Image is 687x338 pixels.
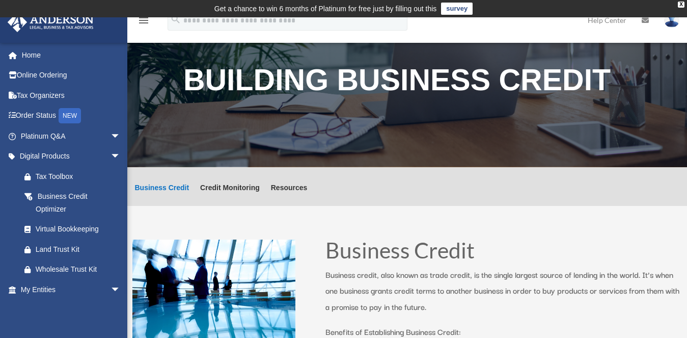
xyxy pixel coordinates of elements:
div: Wholesale Trust Kit [36,263,123,276]
div: Get a chance to win 6 months of Platinum for free just by filling out this [214,3,437,15]
div: Land Trust Kit [36,243,123,256]
a: Order StatusNEW [7,106,136,126]
div: Virtual Bookkeeping [36,223,123,236]
span: arrow_drop_down [111,126,131,147]
p: Business credit, also known as trade credit, is the single largest source of lending in the world... [325,267,682,324]
div: close [678,2,684,8]
div: Business Credit Optimizer [36,190,118,215]
i: search [170,14,181,25]
a: Tax Organizers [7,85,136,106]
h1: Building Business Credit [183,65,631,100]
span: arrow_drop_down [111,279,131,300]
span: arrow_drop_down [111,146,131,167]
img: Anderson Advisors Platinum Portal [5,12,97,32]
h1: Business Credit [325,240,682,267]
a: Credit Monitoring [200,184,260,206]
a: My Anderson Teamarrow_drop_down [7,300,136,320]
img: User Pic [664,13,679,28]
a: Virtual Bookkeeping [14,219,136,240]
a: Land Trust Kit [14,239,136,259]
a: Business Credit Optimizer [14,187,131,219]
a: menu [138,18,150,27]
i: menu [138,14,150,27]
a: Wholesale Trust Kit [14,259,136,280]
a: Online Ordering [7,65,136,86]
a: My Entitiesarrow_drop_down [7,279,136,300]
span: arrow_drop_down [111,300,131,321]
a: Platinum Q&Aarrow_drop_down [7,126,136,146]
a: Resources [271,184,308,206]
div: NEW [59,108,81,123]
div: Tax Toolbox [36,170,123,183]
a: Tax Toolbox [14,166,136,187]
a: Digital Productsarrow_drop_down [7,146,136,167]
a: Business Credit [135,184,189,206]
a: survey [441,3,473,15]
a: Home [7,45,136,65]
